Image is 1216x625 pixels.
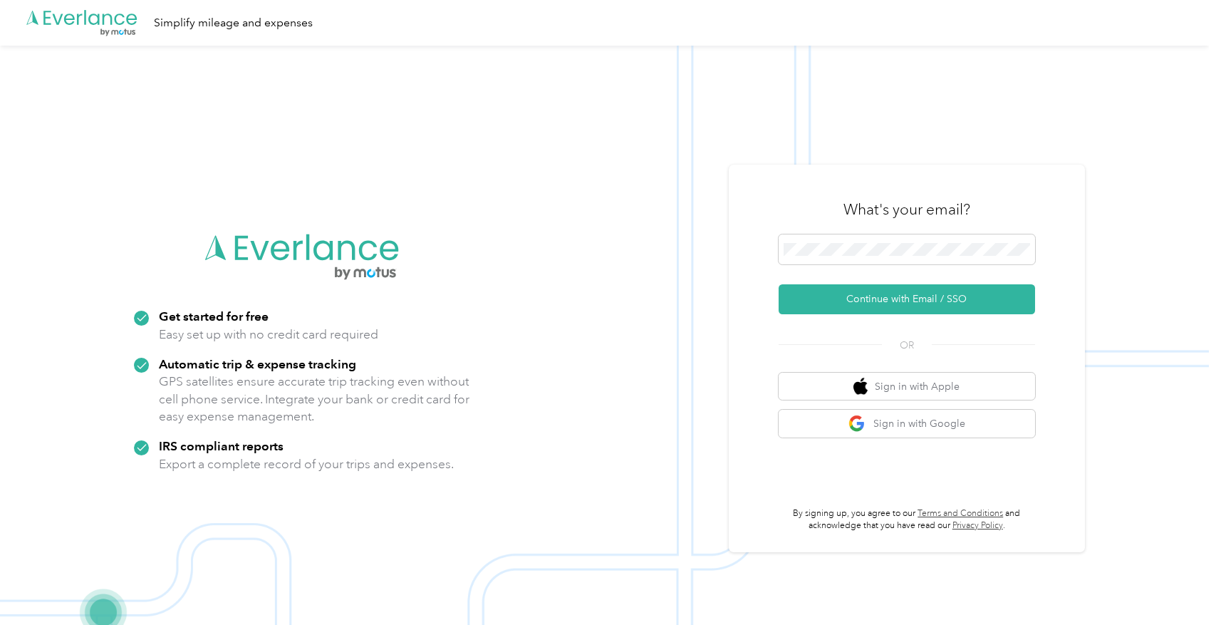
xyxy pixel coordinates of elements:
[952,520,1003,531] a: Privacy Policy
[159,309,269,324] strong: Get started for free
[853,378,868,396] img: apple logo
[882,338,932,353] span: OR
[918,508,1003,519] a: Terms and Conditions
[779,507,1035,532] p: By signing up, you agree to our and acknowledge that you have read our .
[154,14,313,32] div: Simplify mileage and expenses
[779,284,1035,314] button: Continue with Email / SSO
[159,373,470,425] p: GPS satellites ensure accurate trip tracking even without cell phone service. Integrate your bank...
[1136,545,1216,625] iframe: Everlance-gr Chat Button Frame
[159,438,284,453] strong: IRS compliant reports
[779,410,1035,438] button: google logoSign in with Google
[159,455,454,473] p: Export a complete record of your trips and expenses.
[843,200,970,219] h3: What's your email?
[159,356,356,371] strong: Automatic trip & expense tracking
[159,326,378,344] p: Easy set up with no credit card required
[848,415,866,433] img: google logo
[779,373,1035,401] button: apple logoSign in with Apple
